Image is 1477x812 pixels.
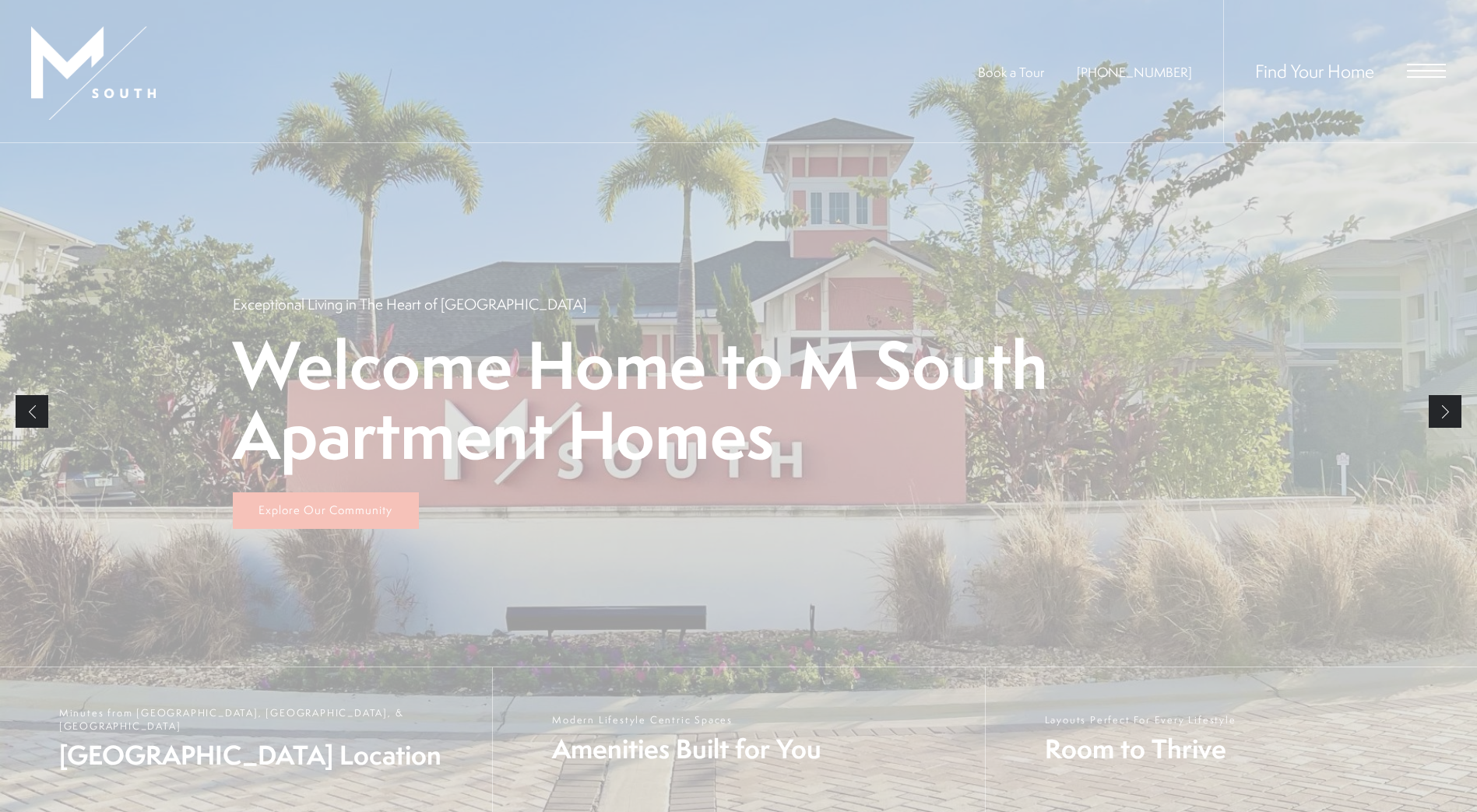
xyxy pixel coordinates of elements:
button: Open Menu [1407,64,1446,78]
p: Exceptional Living in The Heart of [GEOGRAPHIC_DATA] [233,294,586,314]
span: [PHONE_NUMBER] [1077,63,1192,81]
span: Amenities Built for You [552,730,821,767]
span: Minutes from [GEOGRAPHIC_DATA], [GEOGRAPHIC_DATA], & [GEOGRAPHIC_DATA] [59,706,477,733]
a: Layouts Perfect For Every Lifestyle [985,667,1477,812]
span: Layouts Perfect For Every Lifestyle [1045,713,1236,726]
a: Modern Lifestyle Centric Spaces [492,667,984,812]
span: [GEOGRAPHIC_DATA] Location [59,737,477,773]
span: Room to Thrive [1045,730,1236,767]
p: Welcome Home to M South Apartment Homes [233,330,1245,471]
span: Modern Lifestyle Centric Spaces [552,713,821,726]
a: Call Us at 813-570-8014 [1077,63,1192,81]
span: Explore Our Community [258,502,392,518]
a: Book a Tour [978,63,1044,81]
img: MSouth [31,26,156,120]
a: Find Your Home [1255,58,1374,83]
a: Explore Our Community [233,492,419,530]
a: Previous [16,395,48,428]
a: Next [1429,395,1461,428]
